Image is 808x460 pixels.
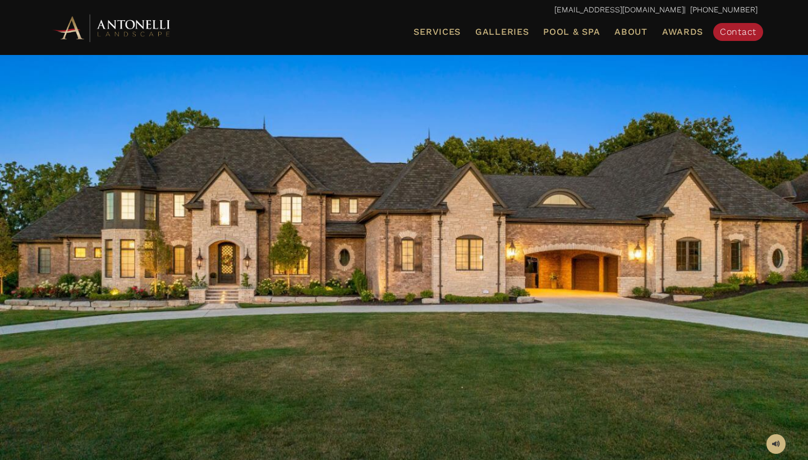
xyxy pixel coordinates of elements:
a: [EMAIL_ADDRESS][DOMAIN_NAME] [554,5,684,14]
span: Galleries [475,26,529,37]
img: Antonelli Horizontal Logo [50,12,174,43]
a: Contact [713,23,763,41]
a: Services [409,25,465,39]
a: About [610,25,652,39]
span: Pool & Spa [543,26,600,37]
span: Awards [662,26,703,37]
a: Pool & Spa [539,25,604,39]
span: Contact [720,26,756,37]
a: Galleries [471,25,533,39]
p: | [PHONE_NUMBER] [50,3,757,17]
span: About [614,27,648,36]
span: Services [414,27,461,36]
a: Awards [658,25,708,39]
